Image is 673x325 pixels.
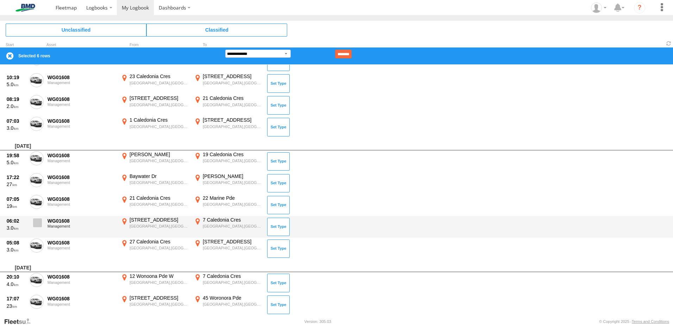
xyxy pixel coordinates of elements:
[6,43,27,47] div: Click to Sort
[7,125,26,131] div: 3.0
[7,81,26,88] div: 5.0
[203,295,262,301] div: 45 Woronora Pde
[267,196,290,214] button: Click to Set
[267,218,290,236] button: Click to Set
[193,95,263,115] label: Click to View Event Location
[203,124,262,129] div: [GEOGRAPHIC_DATA],[GEOGRAPHIC_DATA]
[7,274,26,280] div: 20:10
[48,280,116,285] div: Management
[203,151,262,158] div: 19 Caledonia Cres
[48,295,116,302] div: WG01608
[267,152,290,171] button: Click to Set
[203,224,262,229] div: [GEOGRAPHIC_DATA],[GEOGRAPHIC_DATA]
[120,151,190,172] label: Click to View Event Location
[7,4,44,12] img: bmd-logo.svg
[193,173,263,193] label: Click to View Event Location
[304,319,331,324] div: Version: 305.03
[48,152,116,159] div: WG01608
[193,217,263,237] label: Click to View Event Location
[7,74,26,81] div: 10:19
[7,152,26,159] div: 19:58
[130,195,189,201] div: 21 Caledonia Cres
[7,174,26,180] div: 17:22
[599,319,669,324] div: © Copyright 2025 -
[203,81,262,85] div: [GEOGRAPHIC_DATA],[GEOGRAPHIC_DATA]
[203,273,262,279] div: 7 Caledonia Cres
[267,274,290,292] button: Click to Set
[7,103,26,109] div: 2.0
[130,102,189,107] div: [GEOGRAPHIC_DATA],[GEOGRAPHIC_DATA]
[267,74,290,93] button: Click to Set
[130,95,189,101] div: [STREET_ADDRESS]
[48,224,116,228] div: Management
[203,102,262,107] div: [GEOGRAPHIC_DATA],[GEOGRAPHIC_DATA]
[48,102,116,107] div: Management
[203,217,262,223] div: 7 Caledonia Cres
[203,195,262,201] div: 22 Marine Pde
[120,73,190,94] label: Click to View Event Location
[48,202,116,206] div: Management
[193,238,263,259] label: Click to View Event Location
[203,246,262,250] div: [GEOGRAPHIC_DATA],[GEOGRAPHIC_DATA]
[120,43,190,47] div: From
[632,319,669,324] a: Terms and Conditions
[7,159,26,166] div: 5.0
[120,217,190,237] label: Click to View Event Location
[130,224,189,229] div: [GEOGRAPHIC_DATA],[GEOGRAPHIC_DATA]
[48,124,116,128] div: Management
[48,74,116,81] div: WG01608
[7,225,26,231] div: 3.0
[267,118,290,136] button: Click to Set
[7,203,26,209] div: 19
[203,173,262,179] div: [PERSON_NAME]
[193,73,263,94] label: Click to View Event Location
[203,238,262,245] div: [STREET_ADDRESS]
[7,303,26,309] div: 23
[48,159,116,163] div: Management
[193,151,263,172] label: Click to View Event Location
[146,24,287,36] span: Click to view Classified Trips
[130,180,189,185] div: [GEOGRAPHIC_DATA],[GEOGRAPHIC_DATA]
[130,173,189,179] div: Baywater Dr
[7,295,26,302] div: 17:07
[48,274,116,280] div: WG01608
[120,273,190,293] label: Click to View Event Location
[130,151,189,158] div: [PERSON_NAME]
[7,181,26,187] div: 27
[48,81,116,85] div: Management
[193,273,263,293] label: Click to View Event Location
[130,117,189,123] div: 1 Caledonia Cres
[193,195,263,215] label: Click to View Event Location
[203,73,262,79] div: [STREET_ADDRESS]
[589,2,609,13] div: Campbell Mcniven
[120,95,190,115] label: Click to View Event Location
[203,280,262,285] div: [GEOGRAPHIC_DATA],[GEOGRAPHIC_DATA]
[267,240,290,258] button: Click to Set
[7,281,26,287] div: 4.0
[7,247,26,253] div: 3.0
[130,73,189,79] div: 23 Caledonia Cres
[130,238,189,245] div: 27 Caledonia Cres
[120,295,190,315] label: Click to View Event Location
[48,180,116,185] div: Management
[7,96,26,102] div: 08:19
[120,117,190,137] label: Click to View Event Location
[46,43,117,47] div: Asset
[203,302,262,307] div: [GEOGRAPHIC_DATA],[GEOGRAPHIC_DATA]
[130,295,189,301] div: [STREET_ADDRESS]
[6,24,146,36] span: Click to view Unclassified Trips
[48,246,116,250] div: Management
[48,240,116,246] div: WG01608
[130,202,189,207] div: [GEOGRAPHIC_DATA],[GEOGRAPHIC_DATA]
[130,158,189,163] div: [GEOGRAPHIC_DATA],[GEOGRAPHIC_DATA]
[203,95,262,101] div: 21 Caledonia Cres
[665,40,673,47] span: Refresh
[267,174,290,192] button: Click to Set
[130,81,189,85] div: [GEOGRAPHIC_DATA],[GEOGRAPHIC_DATA]
[4,318,36,325] a: Visit our Website
[48,118,116,124] div: WG01608
[6,52,14,60] label: Clear Selection
[130,124,189,129] div: [GEOGRAPHIC_DATA],[GEOGRAPHIC_DATA]
[130,273,189,279] div: 12 Wonoona Pde W
[634,2,645,13] i: ?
